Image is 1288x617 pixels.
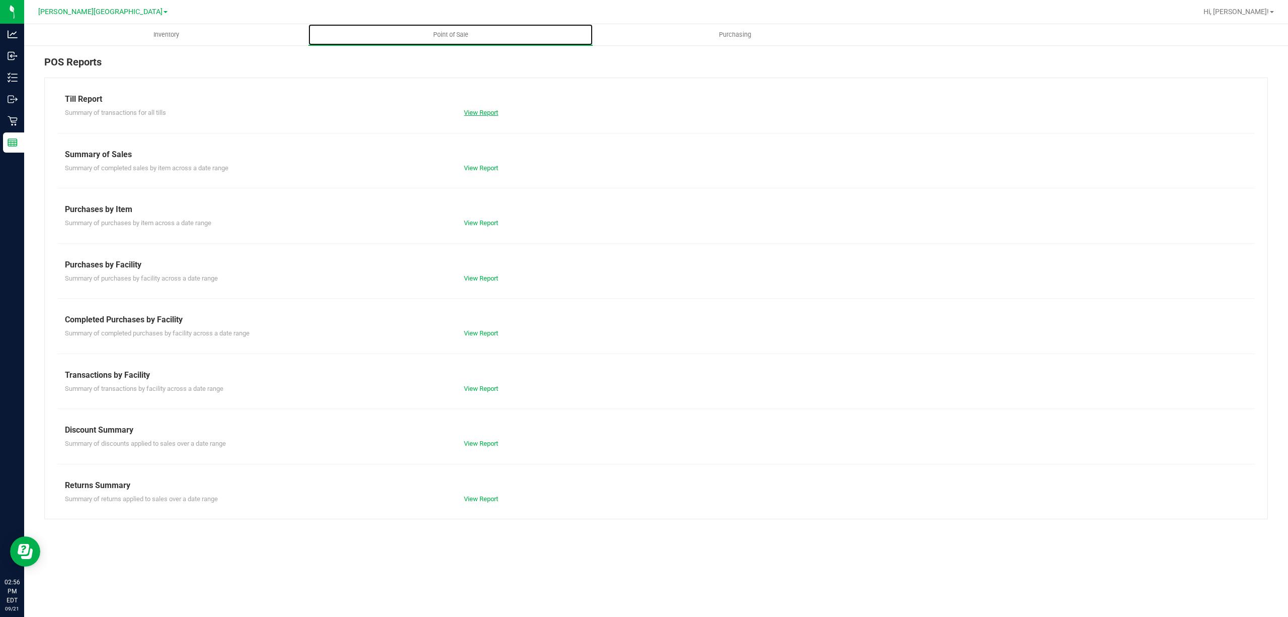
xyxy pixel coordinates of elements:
a: View Report [464,219,498,227]
span: Purchasing [705,30,765,39]
a: View Report [464,495,498,503]
div: Returns Summary [65,479,1247,492]
span: Point of Sale [420,30,482,39]
a: View Report [464,385,498,392]
span: Summary of transactions for all tills [65,109,166,116]
inline-svg: Inbound [8,51,18,61]
a: Point of Sale [308,24,593,45]
div: Till Report [65,93,1247,105]
inline-svg: Inventory [8,73,18,83]
inline-svg: Outbound [8,94,18,104]
div: Purchases by Item [65,203,1247,216]
p: 02:56 PM EDT [5,578,20,605]
inline-svg: Analytics [8,29,18,39]
div: Summary of Sales [65,149,1247,161]
div: Discount Summary [65,424,1247,436]
span: Inventory [140,30,193,39]
span: Summary of purchases by item across a date range [65,219,211,227]
a: View Report [464,275,498,282]
span: Summary of completed purchases by facility across a date range [65,329,250,337]
inline-svg: Retail [8,116,18,126]
div: Purchases by Facility [65,259,1247,271]
iframe: Resource center [10,536,40,567]
a: View Report [464,164,498,172]
span: Summary of transactions by facility across a date range [65,385,223,392]
a: Inventory [24,24,308,45]
span: Summary of discounts applied to sales over a date range [65,440,226,447]
a: View Report [464,440,498,447]
span: [PERSON_NAME][GEOGRAPHIC_DATA] [38,8,163,16]
div: Transactions by Facility [65,369,1247,381]
p: 09/21 [5,605,20,612]
span: Summary of completed sales by item across a date range [65,164,228,172]
div: Completed Purchases by Facility [65,314,1247,326]
div: POS Reports [44,54,1268,78]
span: Summary of returns applied to sales over a date range [65,495,218,503]
a: View Report [464,109,498,116]
a: Purchasing [593,24,877,45]
a: View Report [464,329,498,337]
span: Summary of purchases by facility across a date range [65,275,218,282]
span: Hi, [PERSON_NAME]! [1203,8,1269,16]
inline-svg: Reports [8,138,18,148]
